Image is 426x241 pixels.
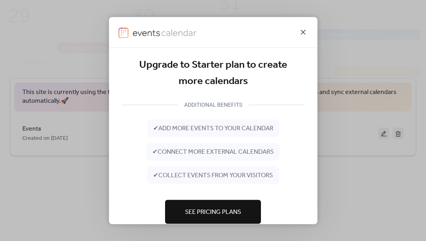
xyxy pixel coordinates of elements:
[153,171,273,180] span: ✔ collect events from your visitors
[165,200,261,224] button: See Pricing Plans
[185,208,241,217] span: See Pricing Plans
[152,147,274,157] span: ✔ connect more external calendars
[122,57,305,90] div: Upgrade to Starter plan to create more calendars
[119,27,129,38] img: logo-icon
[132,27,197,38] img: logo-type
[178,100,249,110] div: ADDITIONAL BENEFITS
[153,124,273,133] span: ✔ add more events to your calendar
